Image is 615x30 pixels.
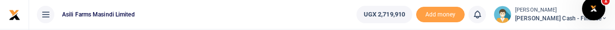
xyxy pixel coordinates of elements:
span: UGX 2,719,910 [364,10,405,19]
small: [PERSON_NAME] [515,6,607,15]
a: profile-user [PERSON_NAME] [PERSON_NAME] Cash - Finance [494,6,607,23]
span: Add money [416,7,465,23]
li: Wallet ballance [353,6,416,23]
li: Toup your wallet [416,7,465,23]
a: logo-small logo-large logo-large [9,11,20,18]
a: Add money [416,10,465,17]
span: [PERSON_NAME] Cash - Finance [515,14,607,23]
img: logo-small [9,9,20,21]
a: UGX 2,719,910 [356,6,412,23]
span: Asili Farms Masindi Limited [58,10,139,19]
img: profile-user [494,6,511,23]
